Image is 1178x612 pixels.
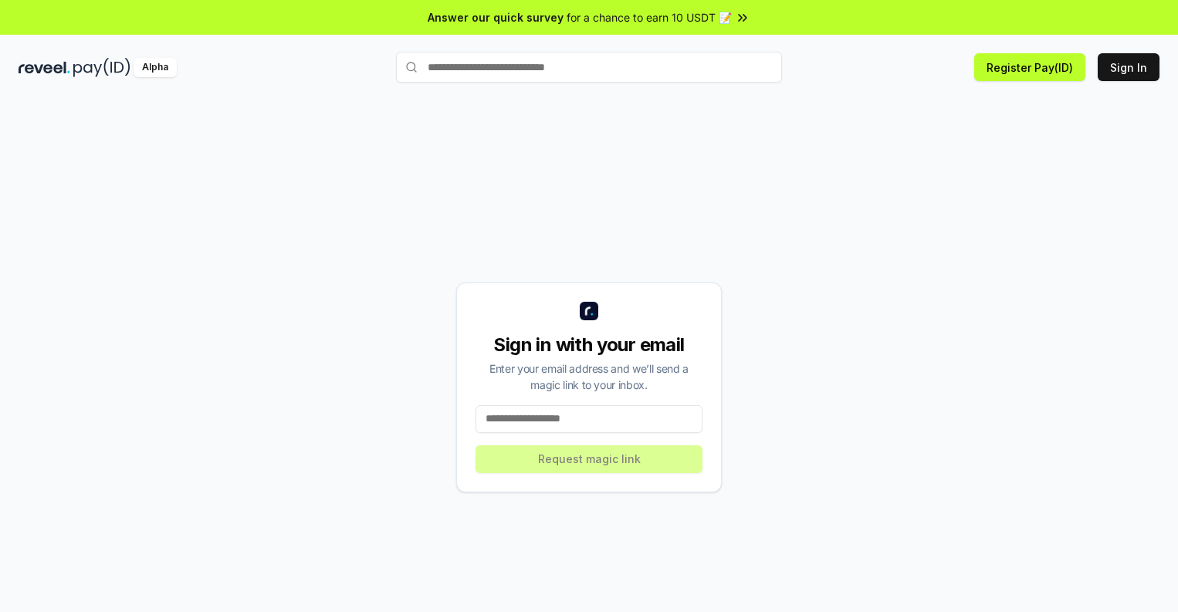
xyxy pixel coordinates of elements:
img: pay_id [73,58,130,77]
button: Register Pay(ID) [974,53,1085,81]
div: Alpha [134,58,177,77]
span: for a chance to earn 10 USDT 📝 [567,9,732,25]
button: Sign In [1098,53,1159,81]
img: logo_small [580,302,598,320]
span: Answer our quick survey [428,9,564,25]
img: reveel_dark [19,58,70,77]
div: Enter your email address and we’ll send a magic link to your inbox. [476,360,702,393]
div: Sign in with your email [476,333,702,357]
